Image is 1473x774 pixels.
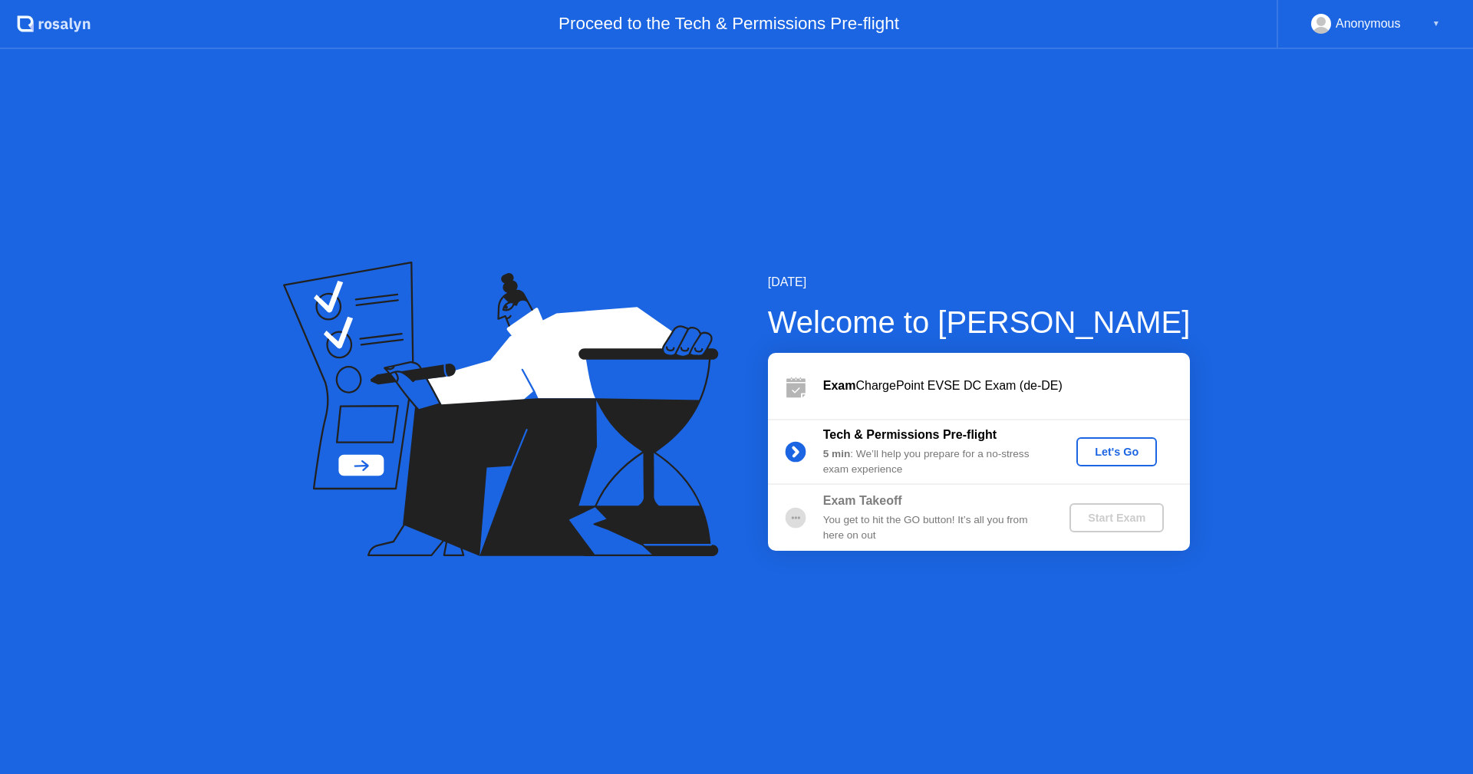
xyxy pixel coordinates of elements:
div: Start Exam [1076,512,1158,524]
b: Tech & Permissions Pre-flight [823,428,997,441]
div: [DATE] [768,273,1191,291]
div: Welcome to [PERSON_NAME] [768,299,1191,345]
b: Exam Takeoff [823,494,902,507]
div: ▼ [1432,14,1440,34]
button: Let's Go [1076,437,1157,466]
b: 5 min [823,448,851,459]
b: Exam [823,379,856,392]
div: Let's Go [1083,446,1151,458]
div: ChargePoint EVSE DC Exam (de-DE) [823,377,1190,395]
div: You get to hit the GO button! It’s all you from here on out [823,512,1044,544]
div: Anonymous [1336,14,1401,34]
button: Start Exam [1069,503,1164,532]
div: : We’ll help you prepare for a no-stress exam experience [823,446,1044,478]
